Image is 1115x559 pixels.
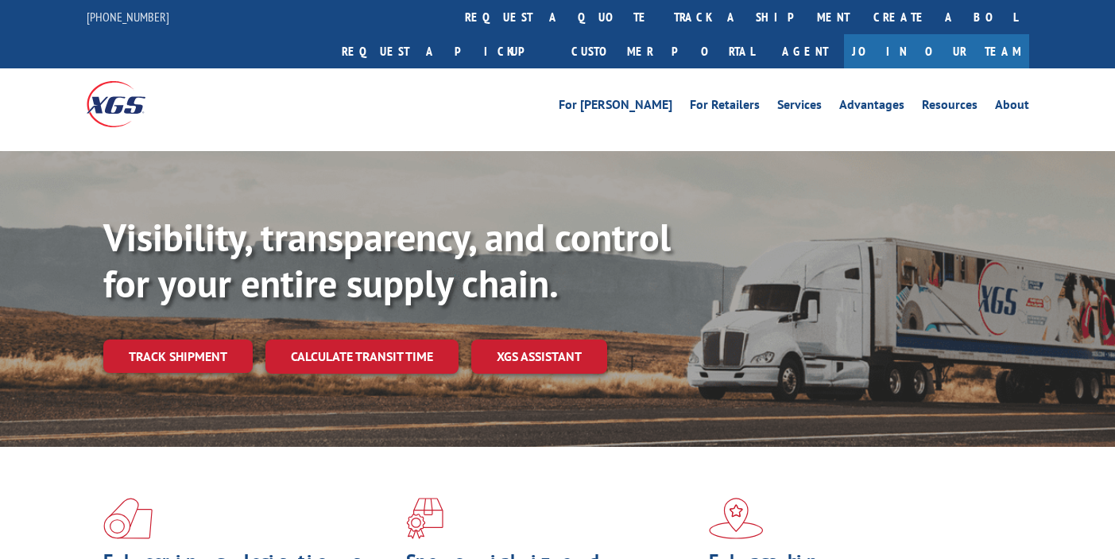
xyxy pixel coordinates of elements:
[690,99,760,116] a: For Retailers
[559,99,672,116] a: For [PERSON_NAME]
[844,34,1029,68] a: Join Our Team
[777,99,822,116] a: Services
[103,212,671,308] b: Visibility, transparency, and control for your entire supply chain.
[995,99,1029,116] a: About
[559,34,766,68] a: Customer Portal
[103,498,153,539] img: xgs-icon-total-supply-chain-intelligence-red
[265,340,459,374] a: Calculate transit time
[406,498,443,539] img: xgs-icon-focused-on-flooring-red
[766,34,844,68] a: Agent
[103,340,253,373] a: Track shipment
[839,99,904,116] a: Advantages
[709,498,764,539] img: xgs-icon-flagship-distribution-model-red
[471,340,607,374] a: XGS ASSISTANT
[922,99,978,116] a: Resources
[87,9,169,25] a: [PHONE_NUMBER]
[330,34,559,68] a: Request a pickup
